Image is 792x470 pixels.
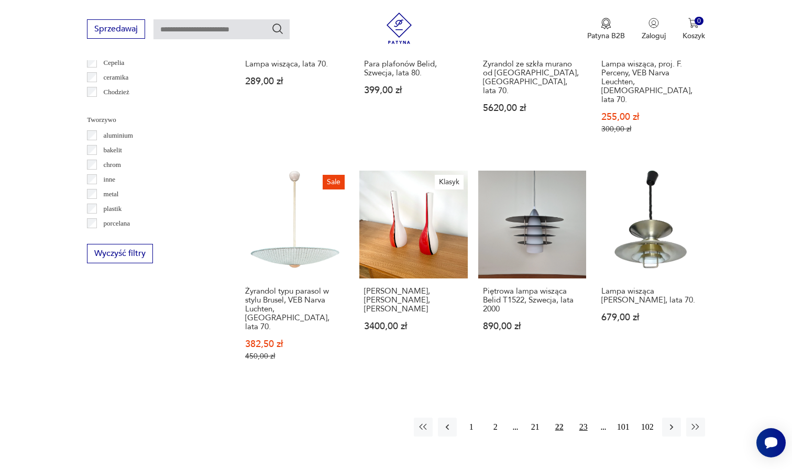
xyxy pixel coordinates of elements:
[601,18,611,29] img: Ikona medalu
[574,418,593,437] button: 23
[601,113,700,121] p: 255,00 zł
[601,287,700,305] h3: Lampa wisząca [PERSON_NAME], lata 70.
[245,340,344,349] p: 382,50 zł
[597,171,705,382] a: Lampa wisząca Frandsen, lata 70.Lampa wisząca [PERSON_NAME], lata 70.679,00 zł
[104,101,129,113] p: Ćmielów
[383,13,415,44] img: Patyna - sklep z meblami i dekoracjami vintage
[695,17,703,26] div: 0
[364,86,463,95] p: 399,00 zł
[601,125,700,133] p: 300,00 zł
[601,60,700,104] h3: Lampa wisząca, proj. F. Perceny, VEB Narva Leuchten, [DEMOGRAPHIC_DATA], lata 70.
[104,232,125,244] p: porcelit
[587,18,625,41] a: Ikona medaluPatyna B2B
[87,114,215,126] p: Tworzywo
[104,72,129,83] p: ceramika
[87,26,145,33] a: Sprzedawaj
[648,18,659,28] img: Ikonka użytkownika
[104,130,133,141] p: aluminium
[587,18,625,41] button: Patyna B2B
[240,171,349,382] a: SaleŻyrandol typu parasol w stylu Brusel, VEB Narva Luchten, Niemcy, lata 70.Żyrandol typu paraso...
[483,60,582,95] h3: Żyrandol ze szkła murano od [GEOGRAPHIC_DATA], [GEOGRAPHIC_DATA], lata 70.
[483,104,582,113] p: 5620,00 zł
[87,19,145,39] button: Sprzedawaj
[245,352,344,361] p: 450,00 zł
[550,418,569,437] button: 22
[104,144,122,156] p: bakelit
[359,171,468,382] a: KlasykLampy, Luciano Vistosi, szkło Murano[PERSON_NAME], [PERSON_NAME], [PERSON_NAME]3400,00 zł
[601,313,700,322] p: 679,00 zł
[104,188,119,200] p: metal
[364,60,463,77] h3: Para plafonów Belid, Szwecja, lata 80.
[245,287,344,331] h3: Żyrandol typu parasol w stylu Brusel, VEB Narva Luchten, [GEOGRAPHIC_DATA], lata 70.
[104,57,125,69] p: Cepelia
[364,287,463,314] h3: [PERSON_NAME], [PERSON_NAME], [PERSON_NAME]
[642,18,666,41] button: Zaloguj
[756,428,786,457] iframe: Smartsupp widget button
[104,86,129,98] p: Chodzież
[478,171,587,382] a: Piętrowa lampa wisząca Belid T1522, Szwecja, lata 2000Piętrowa lampa wisząca Belid T1522, Szwecja...
[104,203,122,215] p: plastik
[87,244,153,263] button: Wyczyść filtry
[638,418,657,437] button: 102
[104,218,130,229] p: porcelana
[245,60,344,69] h3: Lampa wisząca, lata 70.
[683,31,705,41] p: Koszyk
[271,23,284,35] button: Szukaj
[486,418,505,437] button: 2
[104,174,115,185] p: inne
[245,77,344,86] p: 289,00 zł
[462,418,481,437] button: 1
[483,322,582,331] p: 890,00 zł
[483,287,582,314] h3: Piętrowa lampa wisząca Belid T1522, Szwecja, lata 2000
[364,322,463,331] p: 3400,00 zł
[587,31,625,41] p: Patyna B2B
[683,18,705,41] button: 0Koszyk
[688,18,699,28] img: Ikona koszyka
[104,159,121,171] p: chrom
[614,418,633,437] button: 101
[526,418,545,437] button: 21
[642,31,666,41] p: Zaloguj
